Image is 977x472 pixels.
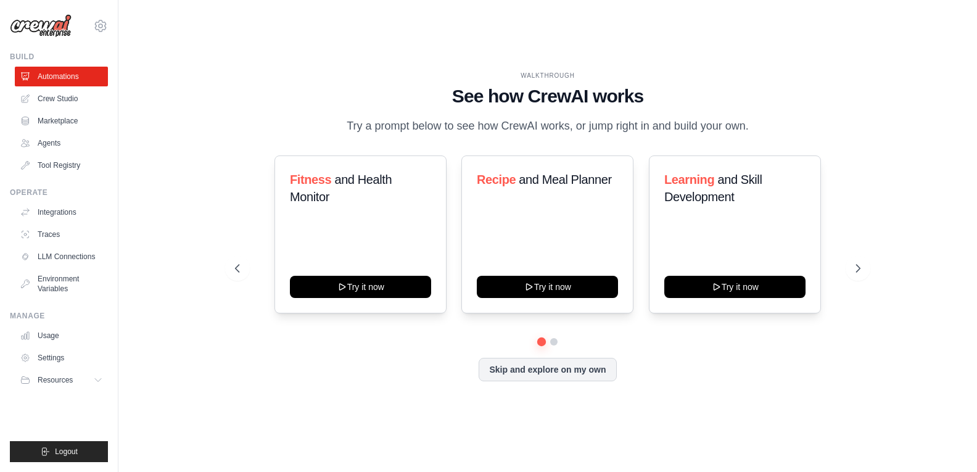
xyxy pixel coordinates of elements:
div: Operate [10,188,108,197]
h1: See how CrewAI works [235,85,860,107]
a: Crew Studio [15,89,108,109]
a: Settings [15,348,108,368]
button: Try it now [477,276,618,298]
span: and Meal Planner [519,173,612,186]
img: Logo [10,14,72,38]
span: Fitness [290,173,331,186]
div: Manage [10,311,108,321]
a: Marketplace [15,111,108,131]
a: Usage [15,326,108,346]
button: Skip and explore on my own [479,358,616,381]
button: Try it now [290,276,431,298]
button: Logout [10,441,108,462]
span: Logout [55,447,78,457]
span: Recipe [477,173,516,186]
div: Build [10,52,108,62]
p: Try a prompt below to see how CrewAI works, or jump right in and build your own. [340,117,755,135]
a: Environment Variables [15,269,108,299]
button: Try it now [664,276,806,298]
span: Learning [664,173,714,186]
a: Traces [15,225,108,244]
a: Integrations [15,202,108,222]
span: Resources [38,375,73,385]
a: Tool Registry [15,155,108,175]
a: Agents [15,133,108,153]
span: and Skill Development [664,173,762,204]
span: and Health Monitor [290,173,392,204]
button: Resources [15,370,108,390]
div: WALKTHROUGH [235,71,860,80]
a: Automations [15,67,108,86]
a: LLM Connections [15,247,108,267]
